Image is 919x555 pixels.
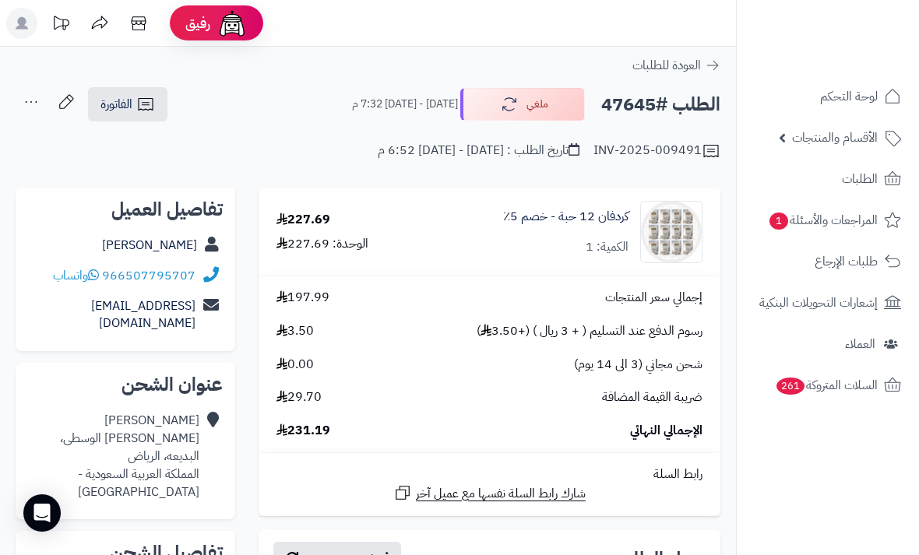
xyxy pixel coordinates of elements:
div: [PERSON_NAME] [PERSON_NAME] الوسطى، البديعه، الرياض المملكة العربية السعودية - [GEOGRAPHIC_DATA] [28,412,199,501]
div: Open Intercom Messenger [23,494,61,532]
span: رفيق [185,14,210,33]
span: 261 [776,378,805,395]
span: لوحة التحكم [820,86,878,107]
a: الفاتورة [88,87,167,121]
img: karpro2-90x90.jpg [641,201,702,263]
div: 227.69 [276,211,330,229]
img: logo-2.png [813,44,904,76]
a: الطلبات [746,160,910,198]
span: طلبات الإرجاع [815,251,878,272]
span: إشعارات التحويلات البنكية [759,292,878,314]
span: 0.00 [276,356,314,374]
span: المراجعات والأسئلة [768,209,878,231]
span: الطلبات [842,168,878,190]
span: ضريبة القيمة المضافة [602,388,702,406]
a: شارك رابط السلة نفسها مع عميل آخر [393,483,586,503]
span: رسوم الدفع عند التسليم ( + 3 ريال ) (+3.50 ) [477,322,702,340]
span: إجمالي سعر المنتجات [605,289,702,307]
a: واتساب [53,266,99,285]
span: شارك رابط السلة نفسها مع عميل آخر [416,485,586,503]
a: [EMAIL_ADDRESS][DOMAIN_NAME] [91,297,195,333]
span: العملاء [845,333,875,355]
h2: عنوان الشحن [28,375,223,394]
img: ai-face.png [217,8,248,39]
span: 197.99 [276,289,329,307]
button: ملغي [460,88,585,121]
a: طلبات الإرجاع [746,243,910,280]
div: الوحدة: 227.69 [276,235,368,253]
span: العودة للطلبات [632,56,701,75]
h2: الطلب #47645 [601,89,720,121]
span: الفاتورة [100,95,132,114]
a: [PERSON_NAME] [102,236,197,255]
a: تحديثات المنصة [41,8,80,43]
div: رابط السلة [265,465,714,483]
a: لوحة التحكم [746,78,910,115]
a: السلات المتروكة261 [746,367,910,404]
span: السلات المتروكة [775,374,878,396]
div: تاريخ الطلب : [DATE] - [DATE] 6:52 م [378,142,579,160]
h2: تفاصيل العميل [28,200,223,219]
a: العملاء [746,325,910,363]
span: شحن مجاني (3 الى 14 يوم) [574,356,702,374]
span: 231.19 [276,422,330,440]
span: الإجمالي النهائي [630,422,702,440]
span: 3.50 [276,322,314,340]
a: العودة للطلبات [632,56,720,75]
div: الكمية: 1 [586,238,629,256]
a: المراجعات والأسئلة1 [746,202,910,239]
small: [DATE] - [DATE] 7:32 م [352,97,458,112]
span: 29.70 [276,388,322,406]
a: كردفان 12 حبة - خصم 5٪ [503,208,629,226]
span: 1 [769,213,788,230]
a: إشعارات التحويلات البنكية [746,284,910,321]
div: INV-2025-009491 [593,142,720,160]
span: الأقسام والمنتجات [792,127,878,149]
a: 966507795707 [102,266,195,285]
